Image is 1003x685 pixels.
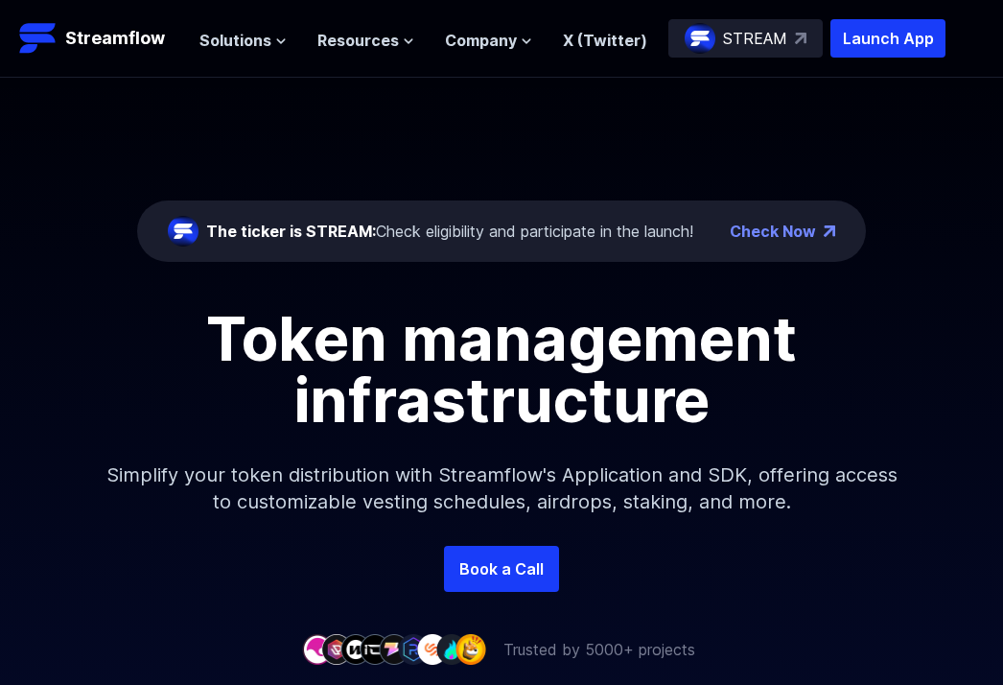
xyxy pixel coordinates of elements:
[398,634,429,664] img: company-6
[824,225,835,237] img: top-right-arrow.png
[730,220,816,243] a: Check Now
[70,308,933,431] h1: Token management infrastructure
[685,23,715,54] img: streamflow-logo-circle.png
[19,19,180,58] a: Streamflow
[206,220,693,243] div: Check eligibility and participate in the launch!
[302,634,333,664] img: company-1
[795,33,806,44] img: top-right-arrow.svg
[340,634,371,664] img: company-3
[199,29,287,52] button: Solutions
[455,634,486,664] img: company-9
[65,25,165,52] p: Streamflow
[445,29,517,52] span: Company
[206,222,376,241] span: The ticker is STREAM:
[317,29,399,52] span: Resources
[830,19,945,58] button: Launch App
[168,216,198,247] img: streamflow-logo-circle.png
[379,634,409,664] img: company-5
[445,29,532,52] button: Company
[444,546,559,592] a: Book a Call
[89,431,914,546] p: Simplify your token distribution with Streamflow's Application and SDK, offering access to custom...
[668,19,823,58] a: STREAM
[417,634,448,664] img: company-7
[317,29,414,52] button: Resources
[723,27,787,50] p: STREAM
[503,638,695,661] p: Trusted by 5000+ projects
[360,634,390,664] img: company-4
[436,634,467,664] img: company-8
[321,634,352,664] img: company-2
[199,29,271,52] span: Solutions
[19,19,58,58] img: Streamflow Logo
[563,31,647,50] a: X (Twitter)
